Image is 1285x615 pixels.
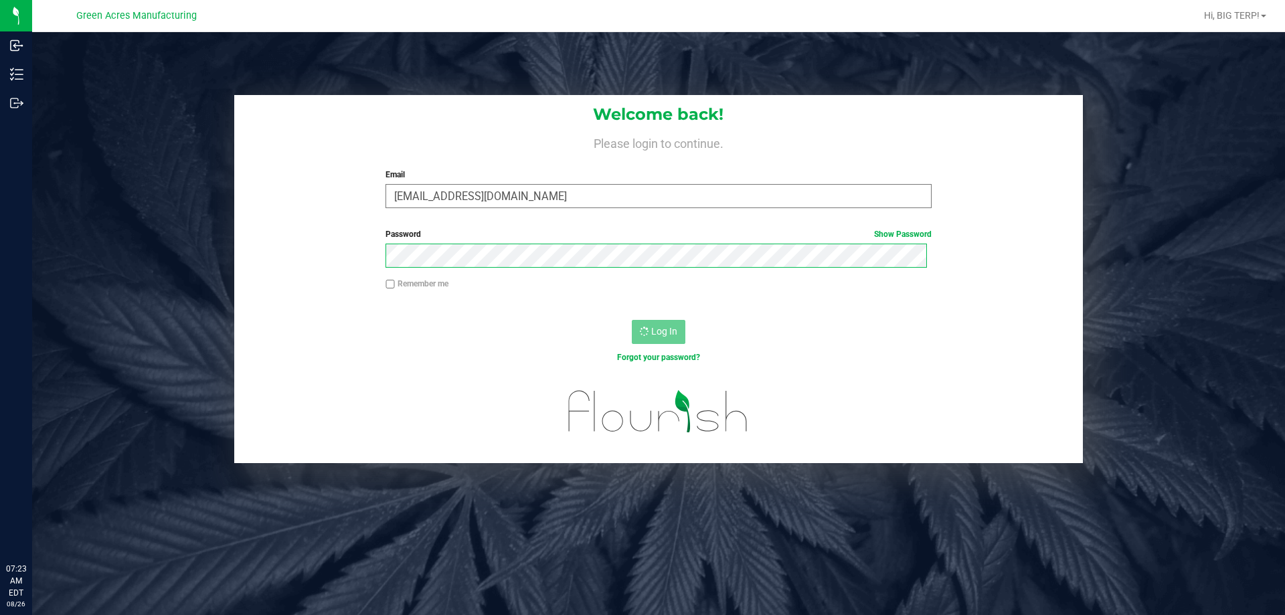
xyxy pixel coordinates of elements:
[6,563,26,599] p: 07:23 AM EDT
[874,230,932,239] a: Show Password
[385,230,421,239] span: Password
[552,377,764,446] img: flourish_logo.svg
[234,134,1083,150] h4: Please login to continue.
[385,280,395,289] input: Remember me
[10,96,23,110] inline-svg: Outbound
[10,68,23,81] inline-svg: Inventory
[651,326,677,337] span: Log In
[10,39,23,52] inline-svg: Inbound
[1204,10,1260,21] span: Hi, BIG TERP!
[385,278,448,290] label: Remember me
[6,599,26,609] p: 08/26
[385,169,931,181] label: Email
[632,320,685,344] button: Log In
[234,106,1083,123] h1: Welcome back!
[76,10,197,21] span: Green Acres Manufacturing
[617,353,700,362] a: Forgot your password?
